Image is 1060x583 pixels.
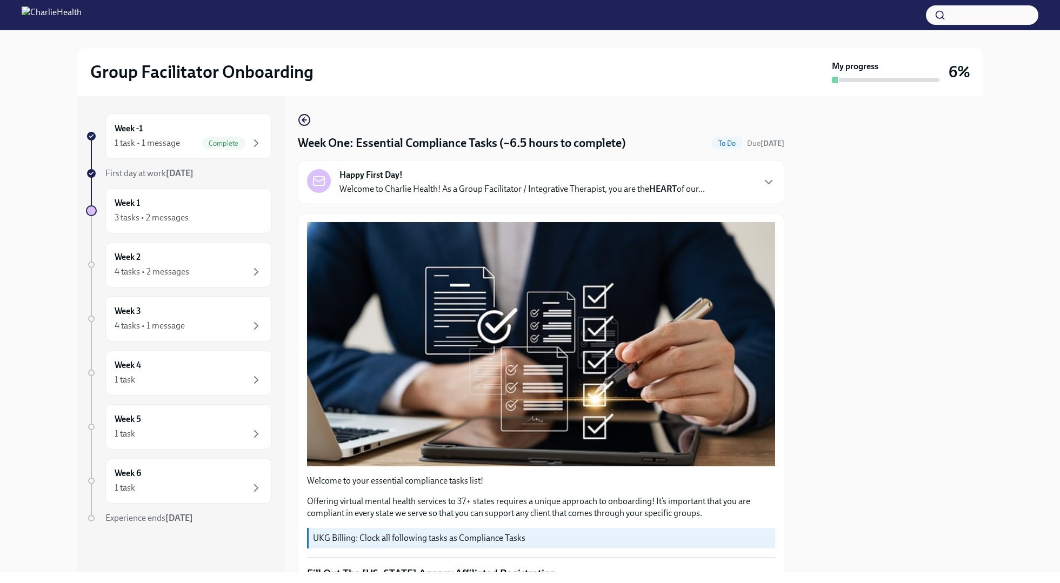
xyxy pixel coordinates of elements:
div: 4 tasks • 1 message [115,320,185,332]
strong: Happy First Day! [339,169,403,181]
a: Week 24 tasks • 2 messages [86,242,272,287]
a: Week 34 tasks • 1 message [86,296,272,341]
a: Week 61 task [86,458,272,504]
span: Complete [202,139,245,148]
p: Welcome to your essential compliance tasks list! [307,475,775,487]
h6: Week 1 [115,197,140,209]
div: 1 task • 1 message [115,137,180,149]
a: Week 13 tasks • 2 messages [86,188,272,233]
h6: Week 3 [115,305,141,317]
p: UKG Billing: Clock all following tasks as Compliance Tasks [313,532,771,544]
span: First day at work [105,168,194,178]
h6: Week -1 [115,123,143,135]
div: 1 task [115,374,135,386]
div: 1 task [115,482,135,494]
span: Due [747,139,784,148]
div: 4 tasks • 2 messages [115,266,189,278]
strong: My progress [832,61,878,72]
img: CharlieHealth [22,6,82,24]
p: Offering virtual mental health services to 37+ states requires a unique approach to onboarding! I... [307,495,775,519]
a: First day at work[DATE] [86,167,272,179]
a: Week 41 task [86,350,272,396]
button: Zoom image [307,222,775,466]
div: 3 tasks • 2 messages [115,212,189,224]
h6: Week 6 [115,467,141,479]
h4: Week One: Essential Compliance Tasks (~6.5 hours to complete) [298,135,626,151]
p: Fill Out The [US_STATE] Agency Affiliated Registration [307,566,775,580]
h6: Week 4 [115,359,141,371]
strong: [DATE] [761,139,784,148]
span: To Do [712,139,743,148]
h3: 6% [949,62,970,82]
span: Experience ends [105,513,193,523]
h6: Week 5 [115,413,141,425]
h2: Group Facilitator Onboarding [90,61,314,83]
strong: [DATE] [166,168,194,178]
p: Welcome to Charlie Health! As a Group Facilitator / Integrative Therapist, you are the of our... [339,183,705,195]
div: 1 task [115,428,135,440]
span: September 22nd, 2025 10:00 [747,138,784,149]
a: Week -11 task • 1 messageComplete [86,113,272,159]
a: Week 51 task [86,404,272,450]
strong: [DATE] [165,513,193,523]
h6: Week 2 [115,251,141,263]
strong: HEART [649,184,677,194]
